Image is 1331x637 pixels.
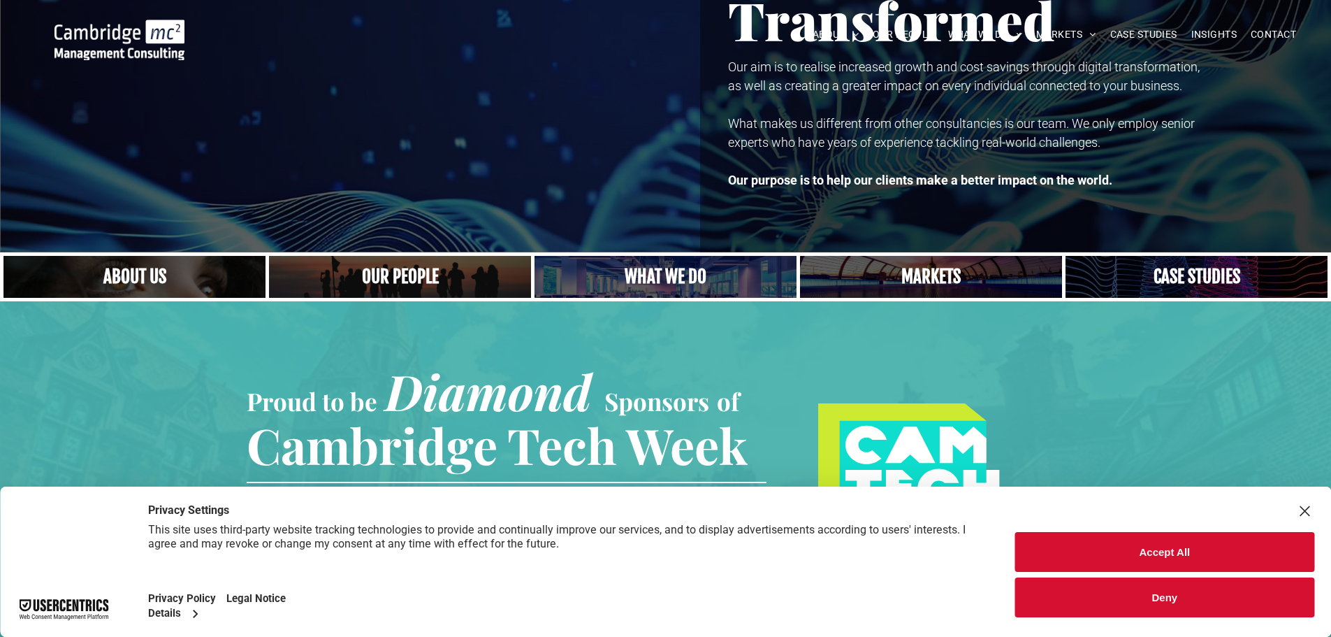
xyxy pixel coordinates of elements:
a: OUR PEOPLE [866,24,940,45]
a: INSIGHTS [1184,24,1244,45]
span: of [717,385,739,417]
img: #CAMTECHWEEK logo, Procurement [818,403,1008,550]
a: CASE STUDIES | See an Overview of All Our Case Studies | Cambridge Management Consulting [1065,256,1328,298]
span: Sponsors [604,385,709,417]
a: A crowd in silhouette at sunset, on a rise or lookout point [269,256,531,298]
span: Cambridge Tech Week [247,412,748,478]
span: What makes us different from other consultancies is our team. We only employ senior experts who h... [728,116,1195,150]
img: Go to Homepage [54,20,184,60]
span: Our aim is to realise increased growth and cost savings through digital transformation, as well a... [728,59,1200,93]
a: CONTACT [1244,24,1303,45]
a: CASE STUDIES [1103,24,1184,45]
a: WHAT WE DO [941,24,1030,45]
a: MARKETS [1029,24,1103,45]
strong: Our purpose is to help our clients make a better impact on the world. [728,173,1112,187]
span: Proud to be [247,385,377,417]
a: Our Markets | Cambridge Management Consulting [800,256,1062,298]
span: Diamond [385,358,592,424]
a: Your Business Transformed | Cambridge Management Consulting [54,22,184,36]
a: A yoga teacher lifting his whole body off the ground in the peacock pose [534,256,797,298]
a: ABOUT [806,24,866,45]
a: Close up of woman's face, centered on her eyes [3,256,266,298]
